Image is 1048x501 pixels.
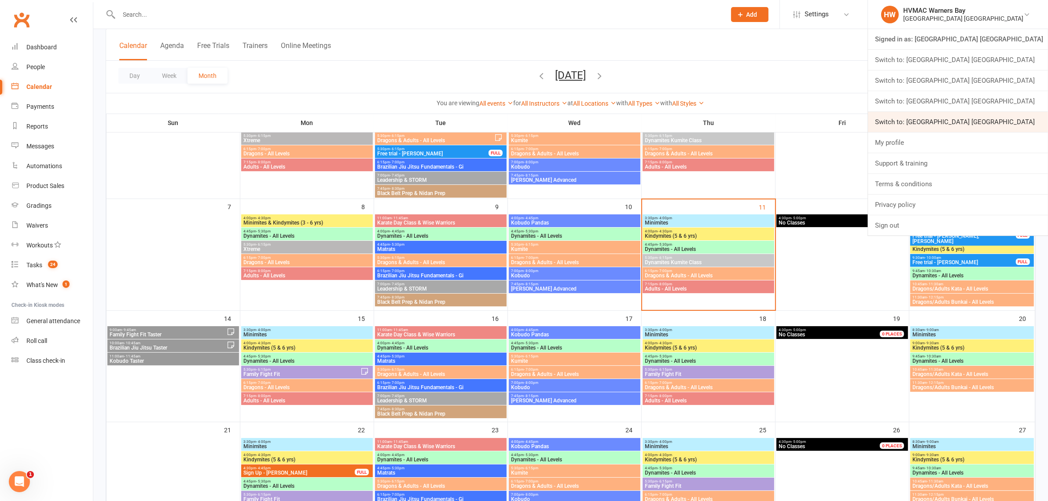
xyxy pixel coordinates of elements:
[868,153,1048,173] a: Support & training
[511,282,639,286] span: 7:45pm
[925,341,939,345] span: - 9:30am
[243,151,371,156] span: Dragons - All Levels
[243,216,371,220] span: 4:00pm
[377,229,505,233] span: 4:00pm
[629,100,661,107] a: All Types
[107,114,240,132] th: Sun
[377,134,494,138] span: 5:30pm
[243,138,371,143] span: Xtreme
[377,299,505,305] span: Black Belt Prep & Nidan Prep
[776,114,909,132] th: Fri
[11,97,93,117] a: Payments
[912,286,1032,291] span: Dragons/Adults Kata - All Levels
[240,114,374,132] th: Mon
[243,368,360,372] span: 5:30pm
[109,345,227,350] span: Brazilian Jiu Jitsu Taster
[390,134,404,138] span: - 6:15pm
[524,216,538,220] span: - 4:45pm
[243,164,371,169] span: Adults - All Levels
[26,162,62,169] div: Automations
[377,328,505,332] span: 11:00am
[511,151,639,156] span: Dragons & Adults - All Levels
[197,41,229,60] button: Free Trials
[377,220,505,225] span: Karate Day Class & Wise Warriors
[868,91,1048,111] a: Switch to: [GEOGRAPHIC_DATA] [GEOGRAPHIC_DATA]
[377,273,505,278] span: Brazilian Jiu Jitsu Fundamentals - Gi
[243,41,268,60] button: Trainers
[377,147,489,151] span: 5:30pm
[1019,311,1035,325] div: 20
[658,160,672,164] span: - 8:00pm
[511,345,639,350] span: Dynamites - All Levels
[658,147,672,151] span: - 7:00pm
[377,160,505,164] span: 6:15pm
[377,332,505,337] span: Karate Day Class & Wise Warriors
[390,269,404,273] span: - 7:00pm
[243,243,371,247] span: 5:30pm
[11,275,93,295] a: What's New1
[118,68,151,84] button: Day
[390,354,404,358] span: - 5:30pm
[912,295,1032,299] span: 11:30am
[508,114,642,132] th: Wed
[912,260,1016,265] span: Free trial - [PERSON_NAME]
[880,331,904,337] div: 0 PLACES
[256,341,271,345] span: - 4:30pm
[925,269,941,273] span: - 10:30am
[868,50,1048,70] a: Switch to: [GEOGRAPHIC_DATA] [GEOGRAPHIC_DATA]
[658,269,672,273] span: - 7:00pm
[151,68,188,84] button: Week
[26,83,52,90] div: Calendar
[377,247,505,252] span: Matrats
[11,57,93,77] a: People
[658,256,672,260] span: - 6:15pm
[124,354,140,358] span: - 11:45am
[524,147,538,151] span: - 7:00pm
[658,243,672,247] span: - 5:30pm
[377,345,505,350] span: Dynamites - All Levels
[160,41,184,60] button: Agenda
[511,358,639,364] span: Kumite
[26,317,80,324] div: General attendance
[746,11,758,18] span: Add
[524,243,538,247] span: - 6:15pm
[489,150,503,156] div: FULL
[759,199,775,214] div: 11
[392,216,408,220] span: - 11:45am
[524,173,538,177] span: - 8:15pm
[228,199,240,214] div: 7
[511,256,639,260] span: 6:15pm
[791,328,806,332] span: - 5:00pm
[243,332,371,337] span: Minimites
[644,332,772,337] span: Minimites
[256,216,271,220] span: - 4:30pm
[903,15,1023,22] div: [GEOGRAPHIC_DATA] [GEOGRAPHIC_DATA]
[243,358,371,364] span: Dynamites - All Levels
[658,229,672,233] span: - 4:30pm
[377,151,489,156] span: Free trial - [PERSON_NAME]
[358,311,374,325] div: 15
[11,311,93,331] a: General attendance kiosk mode
[912,358,1032,364] span: Dynamites - All Levels
[377,282,505,286] span: 7:00pm
[868,215,1048,236] a: Sign out
[524,354,538,358] span: - 6:15pm
[511,160,639,164] span: 7:00pm
[492,311,507,325] div: 16
[26,123,48,130] div: Reports
[256,269,271,273] span: - 8:00pm
[109,332,227,337] span: Family Fight Fit Taster
[912,269,1032,273] span: 9:45am
[644,354,772,358] span: 4:45pm
[511,372,639,377] span: Dragons & Adults - All Levels
[927,295,944,299] span: - 12:15pm
[644,147,772,151] span: 6:15pm
[642,114,776,132] th: Thu
[361,199,374,214] div: 8
[26,281,58,288] div: What's New
[1016,258,1030,265] div: FULL
[912,328,1032,332] span: 8:30am
[912,341,1032,345] span: 9:00am
[188,68,228,84] button: Month
[377,187,505,191] span: 7:45pm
